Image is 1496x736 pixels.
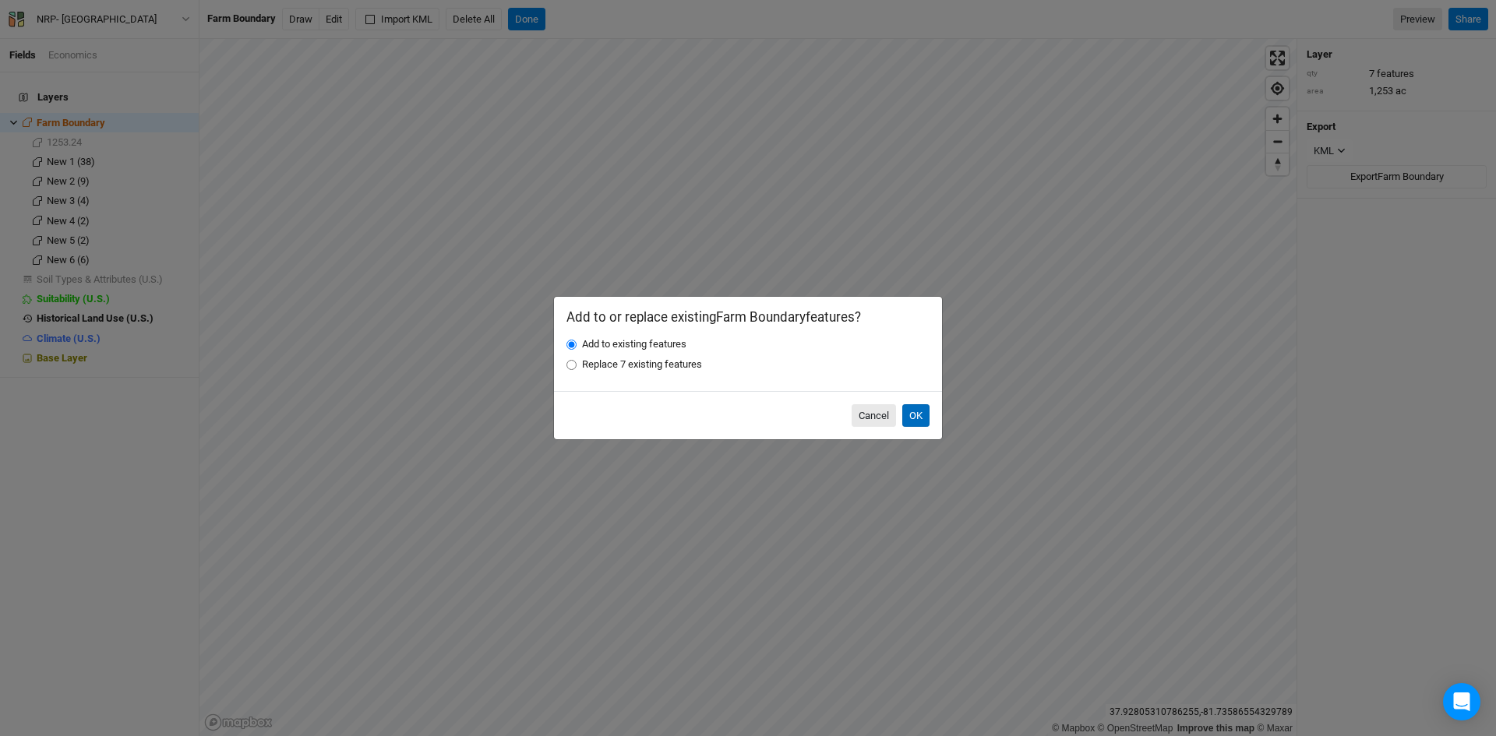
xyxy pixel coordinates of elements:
h2: Add to or replace existing Farm Boundary features? [566,309,930,325]
button: OK [902,404,930,428]
label: Replace 7 existing features [582,357,702,372]
label: Add to existing features [582,337,686,351]
button: Cancel [852,404,896,428]
div: Open Intercom Messenger [1443,683,1480,720]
